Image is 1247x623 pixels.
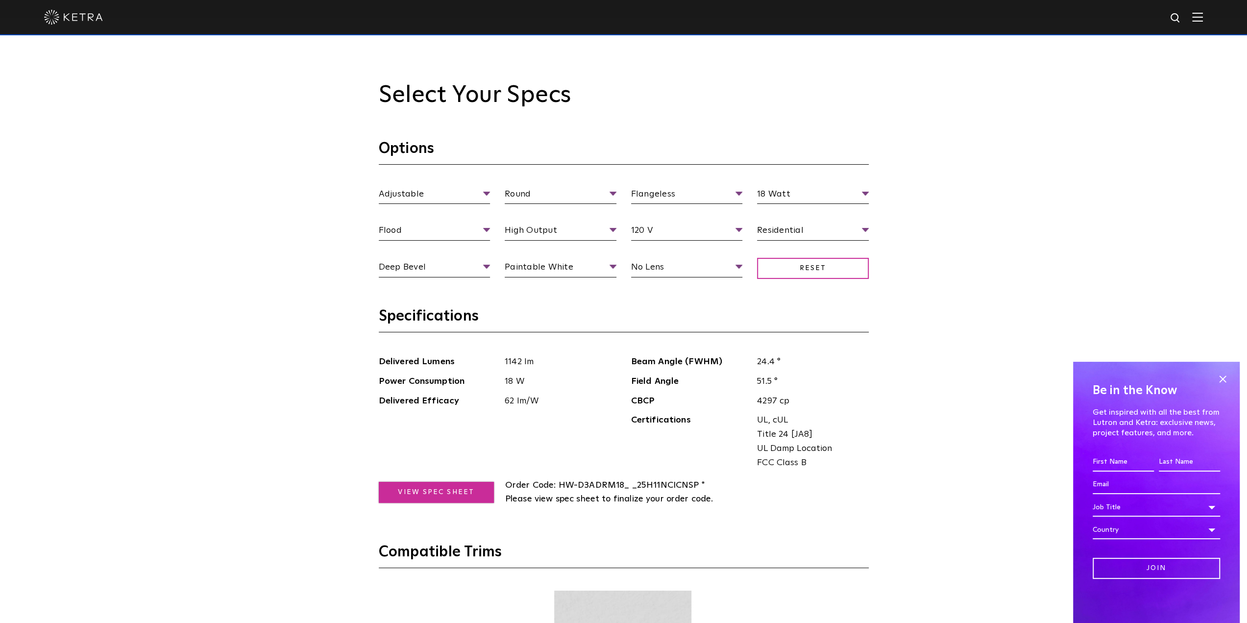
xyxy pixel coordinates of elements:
a: View Spec Sheet [379,482,494,503]
span: UL, cUL [757,413,861,427]
h3: Options [379,139,869,165]
input: Last Name [1159,453,1220,472]
p: Get inspired with all the best from Lutron and Ketra: exclusive news, project features, and more. [1093,407,1220,438]
span: HW-D3ADRM18_ _25H11NCICNSP * Please view spec sheet to finalize your order code. [505,481,713,504]
h3: Compatible Trims [379,543,869,568]
span: Flangeless [631,187,743,204]
span: Adjustable [379,187,490,204]
span: 1142 lm [497,355,616,369]
span: Paintable White [505,260,616,277]
input: First Name [1093,453,1154,472]
span: Delivered Efficacy [379,394,498,408]
span: Order Code: [505,481,556,490]
span: No Lens [631,260,743,277]
img: ketra-logo-2019-white [44,10,103,25]
span: 18 W [497,374,616,389]
h3: Specifications [379,307,869,332]
span: Round [505,187,616,204]
span: 24.4 ° [750,355,869,369]
span: High Output [505,224,616,241]
span: Certifications [631,413,750,470]
span: Residential [757,224,869,241]
span: CBCP [631,394,750,408]
div: Country [1093,521,1220,539]
span: Flood [379,224,490,241]
span: Deep Bevel [379,260,490,277]
img: Hamburger%20Nav.svg [1192,12,1203,22]
span: 51.5 ° [750,374,869,389]
span: 120 V [631,224,743,241]
span: 18 Watt [757,187,869,204]
span: Beam Angle (FWHM) [631,355,750,369]
img: search icon [1170,12,1182,25]
input: Email [1093,475,1220,494]
span: Power Consumption [379,374,498,389]
span: 62 lm/W [497,394,616,408]
span: Delivered Lumens [379,355,498,369]
span: 4297 cp [750,394,869,408]
span: FCC Class B [757,456,861,470]
span: Reset [757,258,869,279]
span: Title 24 [JA8] [757,427,861,442]
h2: Select Your Specs [379,81,869,110]
input: Join [1093,558,1220,579]
span: Field Angle [631,374,750,389]
span: UL Damp Location [757,442,861,456]
div: Job Title [1093,498,1220,517]
h4: Be in the Know [1093,381,1220,400]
